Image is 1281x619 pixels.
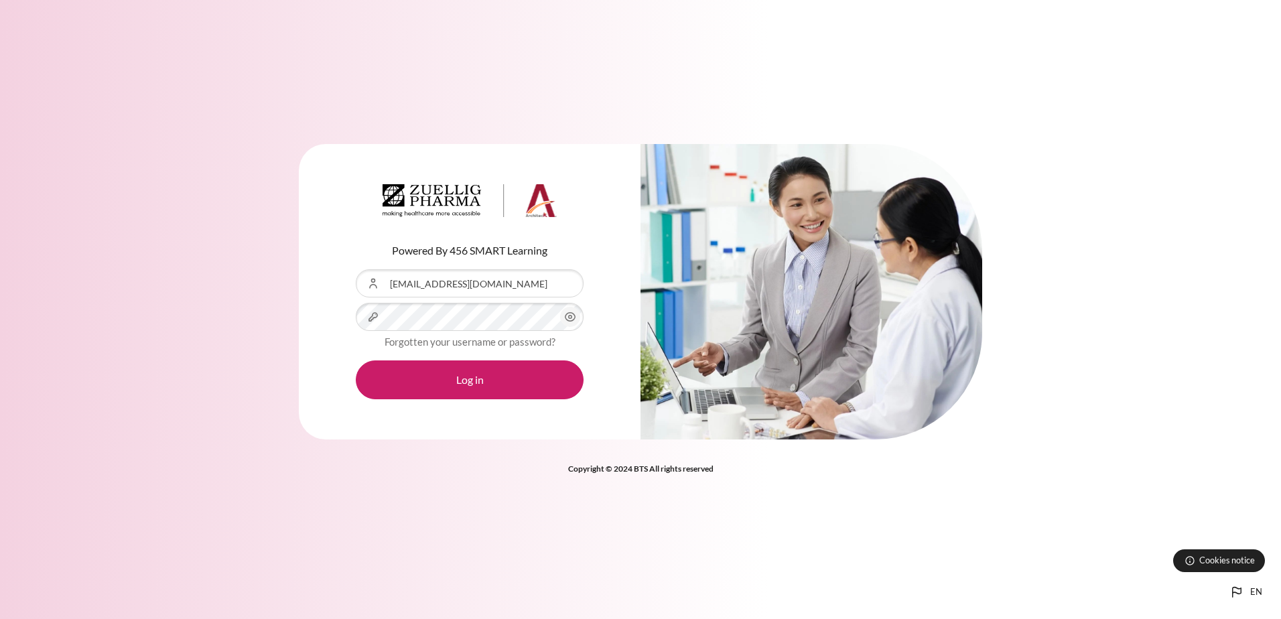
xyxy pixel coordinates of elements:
[356,243,584,259] p: Powered By 456 SMART Learning
[1199,554,1255,567] span: Cookies notice
[1173,549,1265,572] button: Cookies notice
[1223,579,1268,606] button: Languages
[356,360,584,399] button: Log in
[568,464,714,474] strong: Copyright © 2024 BTS All rights reserved
[1250,586,1262,599] span: en
[383,184,557,218] img: Architeck
[385,336,555,348] a: Forgotten your username or password?
[383,184,557,223] a: Architeck
[356,269,584,297] input: Username or Email Address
